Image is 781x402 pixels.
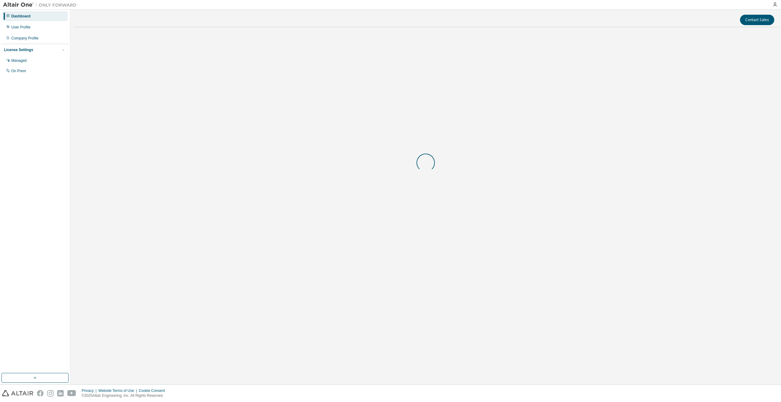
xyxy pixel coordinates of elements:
div: Company Profile [11,36,39,41]
img: altair_logo.svg [2,390,33,396]
div: Dashboard [11,14,31,19]
img: Altair One [3,2,80,8]
img: facebook.svg [37,390,43,396]
div: Managed [11,58,27,63]
div: User Profile [11,25,31,30]
div: Cookie Consent [139,388,168,393]
img: youtube.svg [67,390,76,396]
img: linkedin.svg [57,390,64,396]
button: Contact Sales [740,15,774,25]
img: instagram.svg [47,390,54,396]
div: Website Terms of Use [98,388,139,393]
div: Privacy [82,388,98,393]
p: © 2025 Altair Engineering, Inc. All Rights Reserved. [82,393,169,398]
div: License Settings [4,47,33,52]
div: On Prem [11,69,26,73]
